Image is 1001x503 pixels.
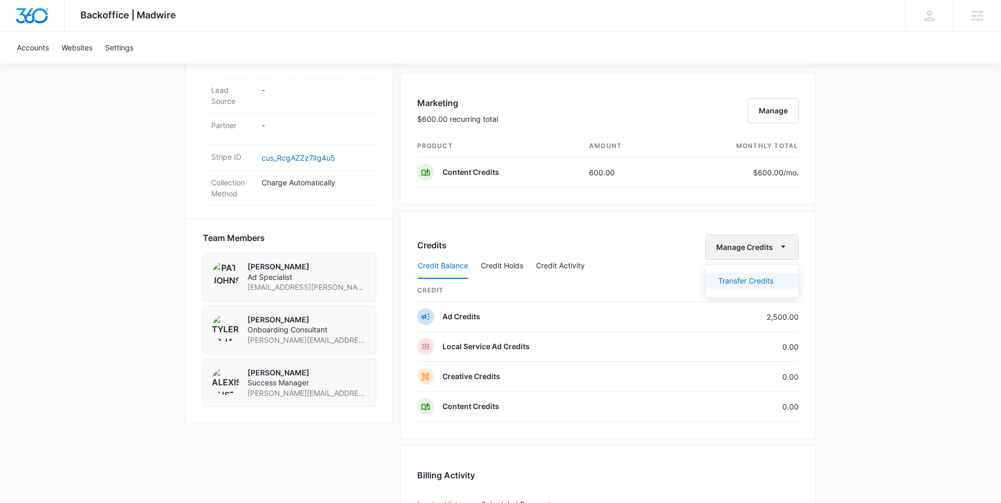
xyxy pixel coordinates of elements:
[27,27,116,36] div: Domain: [DOMAIN_NAME]
[203,171,376,206] div: Collection MethodCharge Automatically
[442,341,530,352] p: Local Service Ad Credits
[687,392,799,422] td: 0.00
[670,135,799,158] th: monthly total
[417,279,687,302] th: credit
[247,388,367,399] span: [PERSON_NAME][EMAIL_ADDRESS][DOMAIN_NAME]
[262,85,368,96] p: -
[247,315,367,325] p: [PERSON_NAME]
[211,177,253,199] dt: Collection Method
[442,401,499,412] p: Content Credits
[262,120,368,131] p: -
[442,311,480,322] p: Ad Credits
[262,153,335,162] a: cus_RcgAZZz7lIg4u5
[247,282,367,292] span: [EMAIL_ADDRESS][PERSON_NAME][DOMAIN_NAME]
[417,97,498,109] h3: Marketing
[687,332,799,362] td: 0.00
[99,32,140,64] a: Settings
[203,232,265,244] span: Team Members
[80,9,176,20] span: Backoffice | Madwire
[247,368,367,378] p: [PERSON_NAME]
[55,32,99,64] a: Websites
[212,261,239,289] img: Pat Johnson
[11,32,55,64] a: Accounts
[442,371,500,382] p: Creative Credits
[17,17,25,25] img: logo_orange.svg
[705,235,799,260] button: Manage Credits
[418,254,468,279] button: Credit Balance
[687,279,799,302] th: Remaining
[536,254,585,279] button: Credit Activity
[247,324,367,335] span: Onboarding Consultant
[212,315,239,342] img: Tyler Pajak
[417,239,447,251] h3: Credits
[212,368,239,395] img: Alexis Austere
[581,158,670,187] td: 600.00
[718,277,773,285] div: Transfer Credits
[749,167,799,178] p: $600.00
[706,273,799,289] button: Transfer Credits
[29,17,51,25] div: v 4.0.25
[687,362,799,392] td: 0.00
[211,120,253,131] dt: Partner
[442,167,499,177] p: Content Credits
[481,254,523,279] button: Credit Holds
[105,61,113,69] img: tab_keywords_by_traffic_grey.svg
[748,98,799,123] button: Manage
[40,62,94,69] div: Domain Overview
[203,113,376,145] div: Partner-
[417,135,581,158] th: product
[211,151,253,162] dt: Stripe ID
[417,469,799,481] h3: Billing Activity
[783,168,799,177] span: /mo.
[247,272,367,282] span: Ad Specialist
[28,61,37,69] img: tab_domain_overview_orange.svg
[417,113,498,124] p: $600.00 recurring total
[247,335,367,345] span: [PERSON_NAME][EMAIL_ADDRESS][PERSON_NAME][DOMAIN_NAME]
[203,78,376,113] div: Lead Source-
[247,261,367,272] p: [PERSON_NAME]
[687,302,799,332] td: 2,500.00
[581,135,670,158] th: amount
[262,177,368,188] p: Charge Automatically
[247,378,367,388] span: Success Manager
[116,62,177,69] div: Keywords by Traffic
[203,145,376,171] div: Stripe IDcus_RcgAZZz7lIg4u5
[211,85,253,107] dt: Lead Source
[17,27,25,36] img: website_grey.svg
